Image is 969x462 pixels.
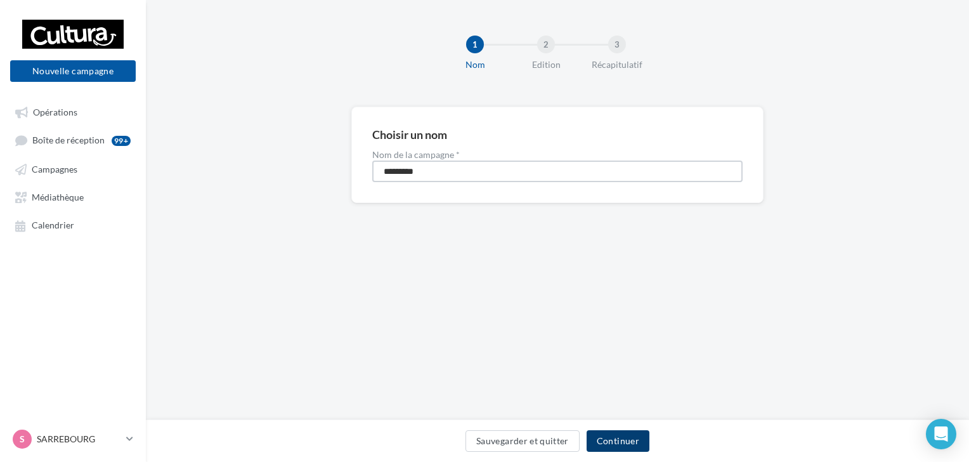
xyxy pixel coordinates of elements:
div: Choisir un nom [372,129,447,140]
span: Campagnes [32,164,77,175]
label: Nom de la campagne * [372,150,743,159]
button: Continuer [587,430,649,452]
p: SARREBOURG [37,433,121,445]
span: Opérations [33,107,77,117]
div: 3 [608,36,626,53]
button: Sauvegarder et quitter [465,430,580,452]
div: 2 [537,36,555,53]
div: Nom [434,58,516,71]
span: S [20,433,25,445]
span: Calendrier [32,220,74,231]
span: Médiathèque [32,192,84,202]
div: Récapitulatif [576,58,658,71]
a: Campagnes [8,157,138,180]
div: Edition [505,58,587,71]
a: Calendrier [8,213,138,236]
div: 1 [466,36,484,53]
span: Boîte de réception [32,135,105,146]
div: Open Intercom Messenger [926,419,956,449]
div: 99+ [112,136,131,146]
a: Médiathèque [8,185,138,208]
a: S SARREBOURG [10,427,136,451]
button: Nouvelle campagne [10,60,136,82]
a: Boîte de réception99+ [8,128,138,152]
a: Opérations [8,100,138,123]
